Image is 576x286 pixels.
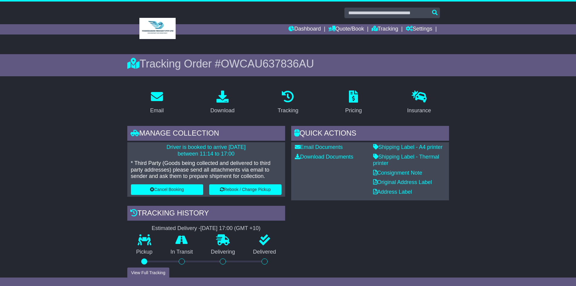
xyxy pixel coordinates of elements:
a: Tracking [372,24,398,35]
a: Download Documents [295,154,353,160]
div: [DATE] 17:00 (GMT +10) [200,225,261,232]
a: Insurance [403,88,435,117]
a: Email Documents [295,144,343,150]
div: Download [210,107,235,115]
a: Original Address Label [373,179,432,185]
div: Quick Actions [291,126,449,142]
div: Email [150,107,164,115]
button: Cancel Booking [131,184,203,195]
p: Pickup [127,249,162,255]
a: Quote/Book [328,24,364,35]
a: Settings [406,24,432,35]
a: Tracking [274,88,302,117]
a: Consignment Note [373,170,422,176]
a: Shipping Label - Thermal printer [373,154,439,166]
a: Email [146,88,168,117]
span: OWCAU637836AU [221,58,314,70]
div: Manage collection [127,126,285,142]
p: Delivering [202,249,244,255]
a: Pricing [341,88,366,117]
p: In Transit [161,249,202,255]
div: Tracking Order # [127,57,449,70]
button: Rebook / Change Pickup [209,184,281,195]
div: Estimated Delivery - [127,225,285,232]
div: Tracking history [127,206,285,222]
a: Address Label [373,189,412,195]
a: Dashboard [288,24,321,35]
p: Driver is booked to arrive [DATE] between 11:14 to 17:00 [131,144,281,157]
p: * Third Party (Goods being collected and delivered to third party addresses) please send all atta... [131,160,281,180]
div: Tracking [278,107,298,115]
a: Download [207,88,239,117]
a: Shipping Label - A4 printer [373,144,443,150]
p: Delivered [244,249,285,255]
div: Pricing [345,107,362,115]
button: View Full Tracking [127,268,169,278]
div: Insurance [407,107,431,115]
